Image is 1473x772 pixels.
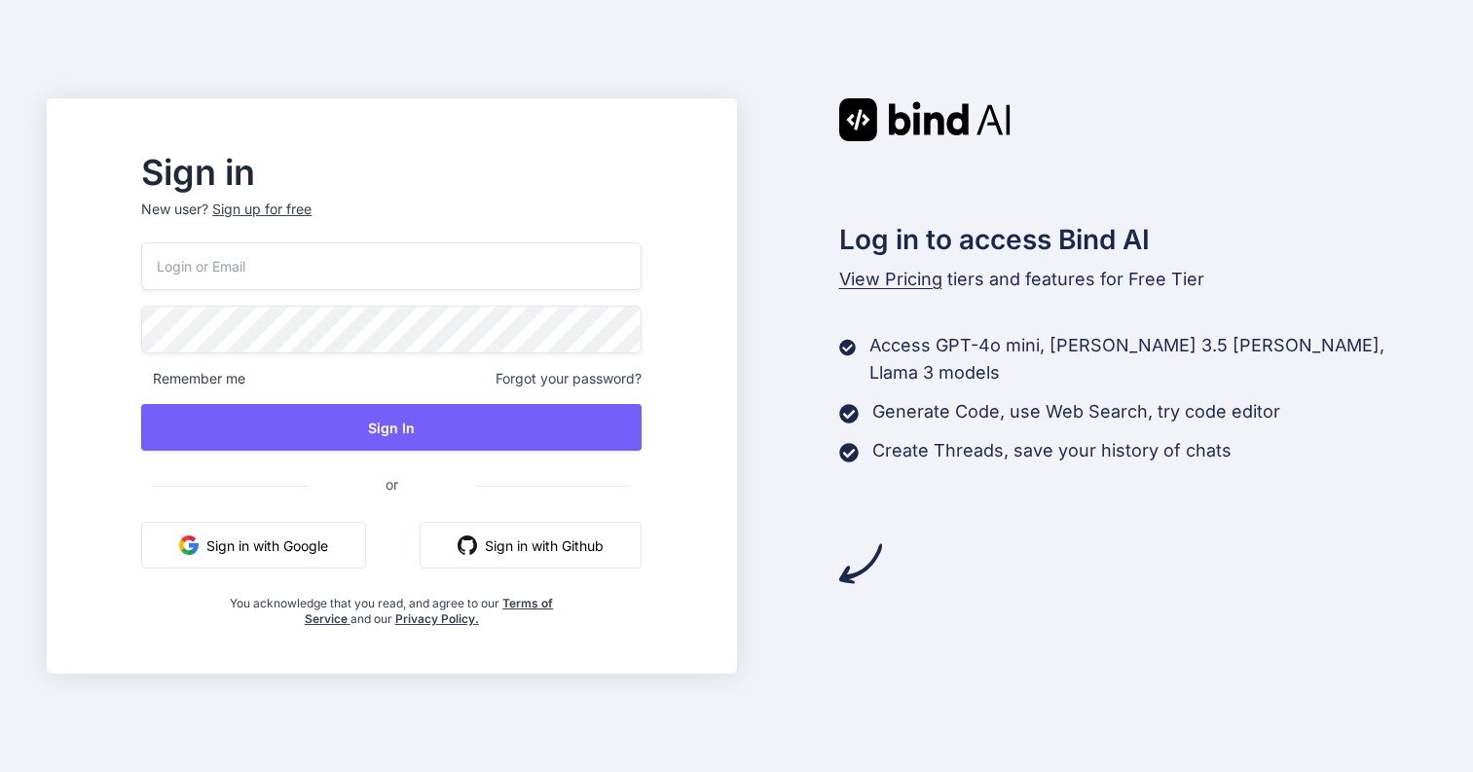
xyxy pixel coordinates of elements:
a: Privacy Policy. [395,611,479,626]
span: Forgot your password? [496,369,642,388]
button: Sign In [141,404,642,451]
h2: Sign in [141,157,642,188]
div: Sign up for free [212,200,312,219]
p: Create Threads, save your history of chats [872,437,1232,464]
p: tiers and features for Free Tier [839,266,1427,293]
p: Generate Code, use Web Search, try code editor [872,398,1280,425]
p: Access GPT-4o mini, [PERSON_NAME] 3.5 [PERSON_NAME], Llama 3 models [869,332,1426,386]
span: or [308,460,476,508]
h2: Log in to access Bind AI [839,219,1427,260]
img: google [179,535,199,555]
input: Login or Email [141,242,642,290]
div: You acknowledge that you read, and agree to our and our [225,584,559,627]
img: arrow [839,542,882,585]
a: Terms of Service [305,596,554,626]
button: Sign in with Google [141,522,366,569]
span: View Pricing [839,269,942,289]
img: github [458,535,477,555]
button: Sign in with Github [420,522,642,569]
span: Remember me [141,369,245,388]
img: Bind AI logo [839,98,1011,141]
p: New user? [141,200,642,242]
